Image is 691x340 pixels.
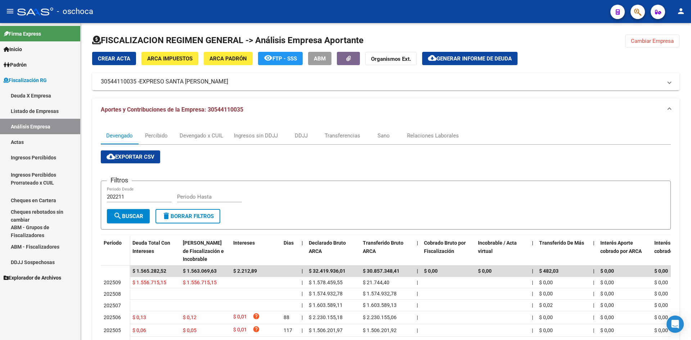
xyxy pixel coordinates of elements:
button: Exportar CSV [101,150,160,163]
span: $ 1.578.459,55 [309,280,343,285]
span: | [302,291,303,296]
span: 202507 [104,303,121,308]
span: $ 2.230.155,18 [309,314,343,320]
span: $ 0,01 [233,326,247,335]
button: Organismos Ext. [365,52,417,65]
span: | [417,268,418,274]
span: $ 21.744,40 [363,280,389,285]
button: FTP - SSS [258,52,303,65]
span: $ 1.603.589,13 [363,302,397,308]
span: $ 0,00 [654,314,668,320]
span: Interés Aporte cobrado por ARCA [600,240,642,254]
span: $ 0,13 [132,314,146,320]
datatable-header-cell: Deuda Bruta Neto de Fiscalización e Incobrable [180,235,230,267]
span: | [532,327,533,333]
span: $ 0,00 [600,314,614,320]
span: 202505 [104,327,121,333]
span: $ 0,00 [539,314,553,320]
span: | [417,240,418,246]
datatable-header-cell: Dias [281,235,299,267]
datatable-header-cell: Interés Aporte cobrado por ARCA [597,235,651,267]
span: Dias [284,240,294,246]
span: $ 0,00 [424,268,438,274]
span: $ 0,00 [600,280,614,285]
span: EXPRESO SANTA [PERSON_NAME] [139,78,228,86]
span: | [302,327,303,333]
datatable-header-cell: | [590,235,597,267]
span: $ 0,00 [600,302,614,308]
mat-icon: menu [6,7,14,15]
span: $ 1.574.932,78 [363,291,397,296]
span: Deuda Total Con Intereses [132,240,170,254]
span: | [532,240,533,246]
span: $ 1.565.282,52 [132,268,166,274]
span: Transferido De Más [539,240,584,246]
span: | [302,280,303,285]
button: Borrar Filtros [155,209,220,223]
div: Percibido [145,132,168,140]
button: Buscar [107,209,150,223]
span: | [302,302,303,308]
datatable-header-cell: Declarado Bruto ARCA [306,235,360,267]
h1: FISCALIZACION REGIMEN GENERAL -> Análisis Empresa Aportante [92,35,363,46]
span: | [593,314,594,320]
button: ABM [308,52,331,65]
span: ARCA Padrón [209,55,247,62]
span: Transferido Bruto ARCA [363,240,403,254]
span: Cobrado Bruto por Fiscalización [424,240,466,254]
span: | [593,327,594,333]
datatable-header-cell: | [299,235,306,267]
span: $ 0,00 [654,302,668,308]
datatable-header-cell: Transferido De Más [536,235,590,267]
span: | [593,302,594,308]
span: $ 2.212,89 [233,268,257,274]
span: $ 0,00 [654,291,668,296]
span: | [593,280,594,285]
span: $ 1.556.715,15 [132,280,166,285]
div: Sano [378,132,390,140]
div: Open Intercom Messenger [667,316,684,333]
span: Aportes y Contribuciones de la Empresa: 30544110035 [101,106,243,113]
span: Período [104,240,122,246]
span: $ 0,06 [132,327,146,333]
span: | [417,327,418,333]
span: Fiscalización RG [4,76,47,84]
button: Generar informe de deuda [422,52,518,65]
mat-icon: delete [162,212,171,220]
span: | [302,314,303,320]
span: $ 0,00 [654,327,668,333]
span: 88 [284,314,289,320]
span: $ 0,02 [539,302,553,308]
span: Cambiar Empresa [631,38,674,44]
div: DDJJ [295,132,308,140]
span: | [532,314,533,320]
span: $ 1.556.715,15 [183,280,217,285]
span: 202506 [104,314,121,320]
span: Padrón [4,61,27,69]
span: $ 1.603.589,11 [309,302,343,308]
span: | [417,314,418,320]
span: $ 0,05 [183,327,197,333]
button: ARCA Padrón [204,52,253,65]
span: | [593,268,595,274]
span: $ 0,00 [600,291,614,296]
span: Inicio [4,45,22,53]
div: Relaciones Laborales [407,132,459,140]
span: | [417,302,418,308]
span: Borrar Filtros [162,213,214,219]
span: $ 0,00 [539,280,553,285]
span: | [532,280,533,285]
span: Generar informe de deuda [437,55,512,62]
span: Buscar [113,213,143,219]
datatable-header-cell: | [414,235,421,267]
datatable-header-cell: Cobrado Bruto por Fiscalización [421,235,475,267]
span: | [532,291,533,296]
span: $ 0,00 [539,327,553,333]
span: Incobrable / Acta virtual [478,240,517,254]
span: Exportar CSV [107,154,154,160]
span: Intereses [233,240,255,246]
span: ARCA Impuestos [147,55,193,62]
datatable-header-cell: | [529,235,536,267]
span: | [417,291,418,296]
mat-panel-title: 30544110035 - [101,78,662,86]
